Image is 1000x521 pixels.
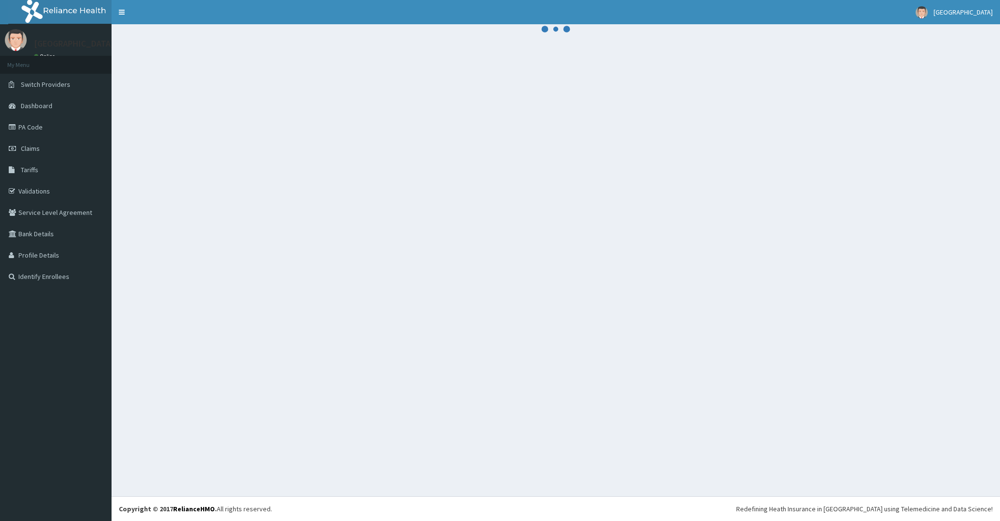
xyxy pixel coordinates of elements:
footer: All rights reserved. [112,496,1000,521]
span: Claims [21,144,40,153]
p: [GEOGRAPHIC_DATA] [34,39,114,48]
div: Redefining Heath Insurance in [GEOGRAPHIC_DATA] using Telemedicine and Data Science! [736,504,993,514]
img: User Image [5,29,27,51]
svg: audio-loading [541,15,570,44]
a: RelianceHMO [173,505,215,513]
span: Switch Providers [21,80,70,89]
span: Tariffs [21,165,38,174]
span: Dashboard [21,101,52,110]
strong: Copyright © 2017 . [119,505,217,513]
a: Online [34,53,57,60]
span: [GEOGRAPHIC_DATA] [934,8,993,16]
img: User Image [916,6,928,18]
